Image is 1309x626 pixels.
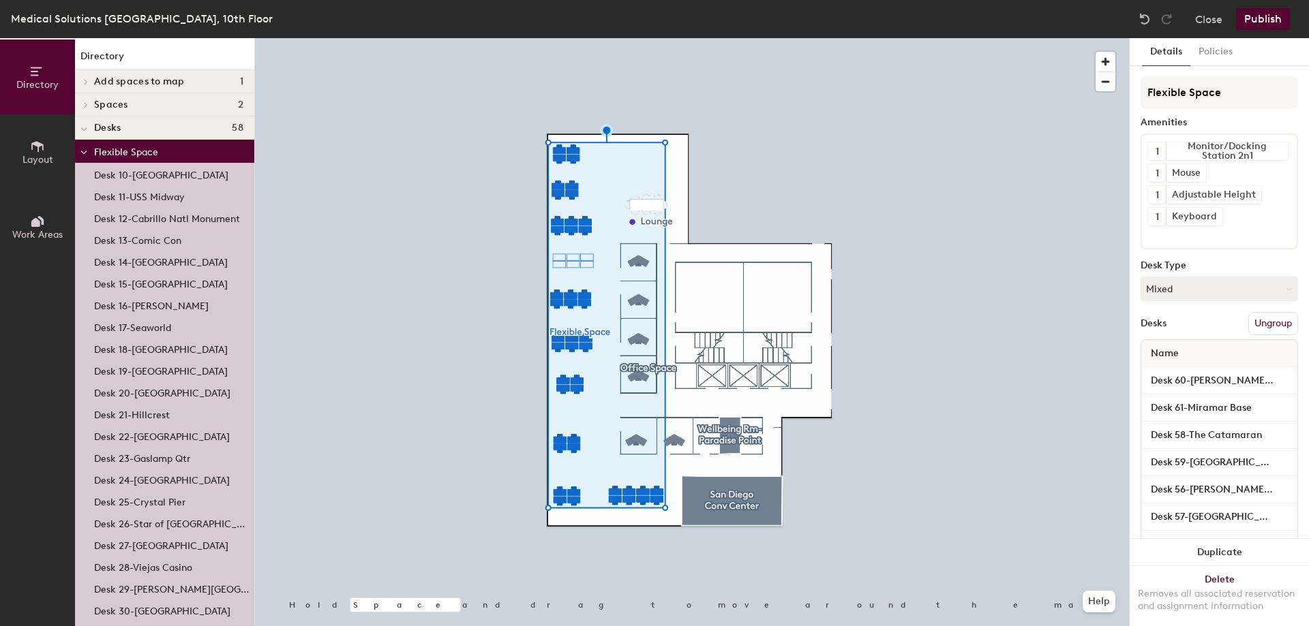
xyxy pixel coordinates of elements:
[94,514,252,530] p: Desk 26-Star of [GEOGRAPHIC_DATA]
[1156,210,1159,224] span: 1
[240,76,243,87] span: 1
[94,253,228,268] p: Desk 14-[GEOGRAPHIC_DATA]
[1190,38,1241,66] button: Policies
[94,471,230,486] p: Desk 24-[GEOGRAPHIC_DATA]
[1160,12,1173,26] img: Redo
[94,99,128,110] span: Spaces
[1144,371,1295,390] input: Unnamed desk
[94,362,228,377] p: Desk 19-[GEOGRAPHIC_DATA]
[1166,186,1261,204] div: Adjustable Height
[1141,260,1298,271] div: Desk Type
[22,154,53,166] span: Layout
[1156,166,1159,181] span: 1
[12,229,63,240] span: Work Areas
[1083,591,1115,612] button: Help
[1148,164,1166,182] button: 1
[1144,341,1186,366] span: Name
[1130,566,1309,626] button: DeleteRemoves all associated reservation and assignment information
[94,275,228,290] p: Desk 15-[GEOGRAPHIC_DATA]
[94,166,228,181] p: Desk 10-[GEOGRAPHIC_DATA]
[94,492,185,508] p: Desk 25-Crystal Pier
[94,318,171,334] p: Desk 17-Seaworld
[1141,117,1298,128] div: Amenities
[94,187,185,203] p: Desk 11-USS Midway
[1195,8,1222,30] button: Close
[1141,277,1298,301] button: Mixed
[94,123,121,134] span: Desks
[1236,8,1290,30] button: Publish
[232,123,243,134] span: 58
[16,79,59,91] span: Directory
[94,384,230,399] p: Desk 20-[GEOGRAPHIC_DATA]
[1166,208,1222,225] div: Keyboard
[1148,186,1166,204] button: 1
[1138,12,1152,26] img: Undo
[94,209,240,225] p: Desk 12-Cabrillo Natl Monument
[1138,588,1301,612] div: Removes all associated reservation and assignment information
[94,231,181,247] p: Desk 13-Comic Con
[1141,318,1167,329] div: Desks
[11,10,273,27] div: Medical Solutions [GEOGRAPHIC_DATA], 10th Floor
[1156,188,1159,202] span: 1
[1148,142,1166,160] button: 1
[94,146,158,158] span: Flexible Space
[94,76,185,87] span: Add spaces to map
[75,49,254,70] h1: Directory
[94,296,209,312] p: Desk 16-[PERSON_NAME]
[94,449,190,465] p: Desk 23-Gaslamp Qtr
[94,601,230,617] p: Desk 30-[GEOGRAPHIC_DATA]
[1144,398,1295,418] input: Unnamed desk
[94,405,170,421] p: Desk 21-Hillcrest
[94,340,228,356] p: Desk 18-[GEOGRAPHIC_DATA]
[1144,453,1295,472] input: Unnamed desk
[1248,312,1298,335] button: Ungroup
[1130,539,1309,566] button: Duplicate
[238,99,243,110] span: 2
[1166,142,1288,160] div: Monitor/Docking Station 2n1
[1166,164,1206,182] div: Mouse
[1144,507,1295,527] input: Unnamed desk
[1144,480,1295,499] input: Unnamed desk
[1144,535,1295,554] input: Unnamed desk
[94,580,252,595] p: Desk 29-[PERSON_NAME][GEOGRAPHIC_DATA]
[94,558,192,574] p: Desk 28-Viejas Casino
[1148,208,1166,225] button: 1
[94,427,230,443] p: Desk 22-[GEOGRAPHIC_DATA]
[1142,38,1190,66] button: Details
[1144,426,1295,445] input: Unnamed desk
[94,536,228,552] p: Desk 27-[GEOGRAPHIC_DATA]
[1156,144,1159,159] span: 1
